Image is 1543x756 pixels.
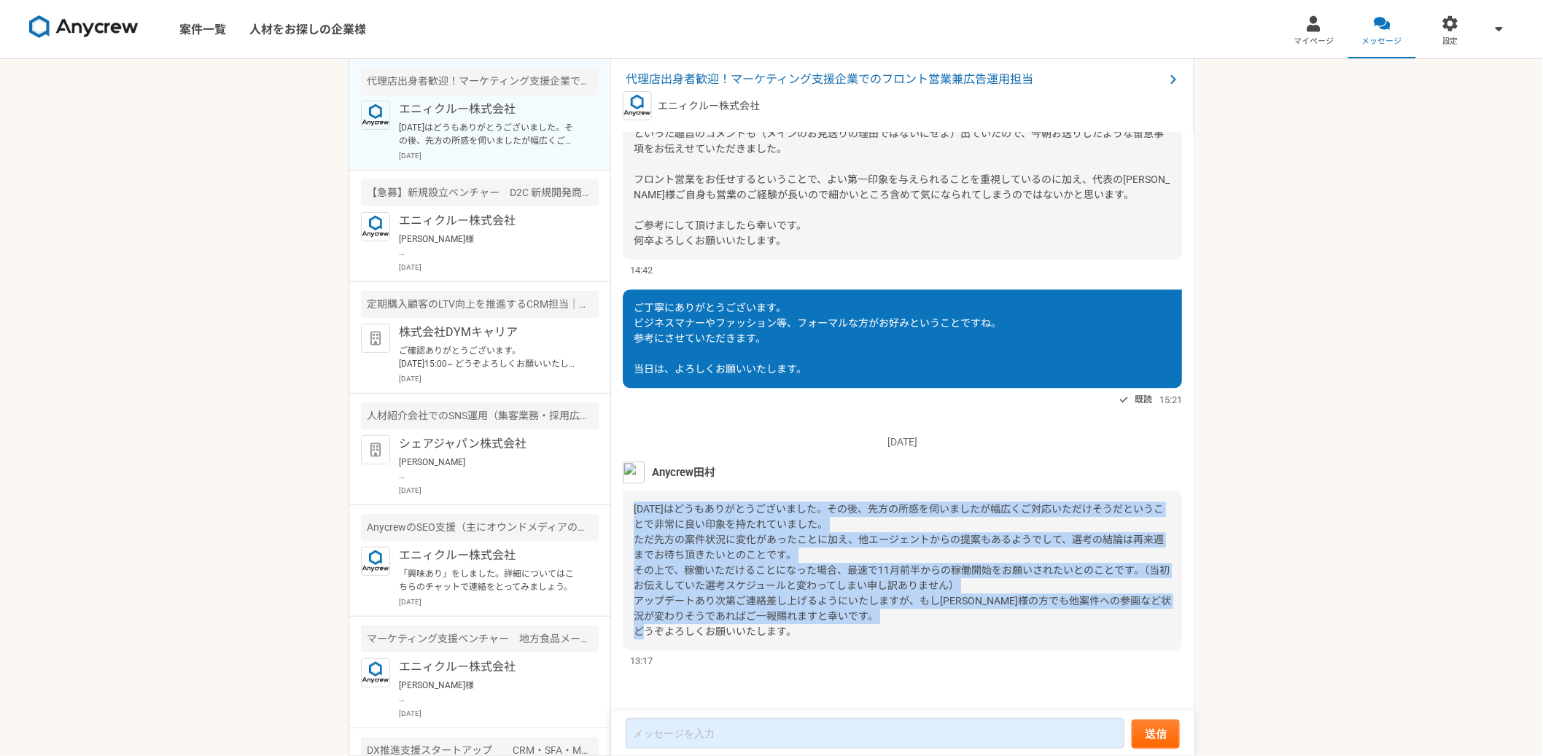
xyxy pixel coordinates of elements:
p: [PERSON_NAME]様 お世話になっております。 会社運営者NGとのこと承知いたしました。 別件の相談がございましたら、またご連絡いただけますと幸いです。 今後ともどうぞよろしくお願いいた... [399,679,579,705]
span: 設定 [1442,36,1458,47]
p: 株式会社DYMキャリア [399,324,579,341]
p: [PERSON_NAME]様 ご対応ありがとうございます。 理想は96h（週3）稼働ですが、128h（週4）までなら許容です！ [399,233,579,259]
p: [DATE] [399,596,599,607]
span: ご丁寧にありがとうございます。 ビジネスマナーやファッション等、フォーマルな方がお好みということですね。 参考にさせていただきます。 当日は、よろしくお願いいたします。 [634,302,1001,375]
img: logo_text_blue_01.png [361,101,390,130]
p: [DATE] [399,373,599,384]
img: logo_text_blue_01.png [361,547,390,576]
img: 8DqYSo04kwAAAAASUVORK5CYII= [29,15,139,39]
p: エニィクルー株式会社 [399,212,579,230]
p: [DATE] [623,434,1182,450]
img: logo_text_blue_01.png [623,91,652,120]
span: [DATE]はどうもありがとうございました。その後、先方の所感を伺いましたが幅広くご対応いただけそうだということで非常に良い印象を持たれていました。 ただ先方の案件状況に変化があったことに加え、... [634,503,1171,637]
span: どうもありがとうございます。 別の候補者様のお見送り理由としましては、営業経験不足がメインの理由でしたが、加えて ・髪型など風貌がビジネス的でない ・（スライドを使って自己紹介をした方がおり）資... [634,51,1170,246]
p: [DATE] [399,262,599,273]
span: 既読 [1135,391,1152,408]
div: AnycrewのSEO支援（主にオウンドメディアの強化） [361,514,599,541]
img: default_org_logo-42cde973f59100197ec2c8e796e4974ac8490bb5b08a0eb061ff975e4574aa76.png [361,435,390,464]
p: エニィクルー株式会社 [658,98,760,114]
img: logo_text_blue_01.png [361,658,390,687]
div: 定期購入顧客のLTV向上を推進するCRM担当｜週3〜5日稼働 [361,291,599,318]
div: 【急募】新規設立ベンチャー D2C 新規開発商品（美容/健康食品）のマーケター [361,179,599,206]
div: 人材紹介会社でのSNS運用（集客業務・採用広報業務） [361,402,599,429]
span: マイページ [1294,36,1334,47]
p: [DATE] [399,708,599,719]
div: マーケティング支援ベンチャー 地方食品メーカーのEC/SNS支援（マーケター） [361,626,599,652]
p: エニィクルー株式会社 [399,101,579,118]
img: naoya%E3%81%AE%E3%82%B3%E3%83%92%E3%82%9A%E3%83%BC.jpeg [623,461,645,483]
p: [PERSON_NAME] お世話になっております。 職務経歴書のご提出ありがとうございます。 本日はよろしくお願いします。 [399,456,579,482]
span: 15:21 [1159,393,1182,407]
p: シェアジャパン株式会社 [399,435,579,453]
span: Anycrew田村 [652,464,715,480]
img: logo_text_blue_01.png [361,212,390,241]
p: [DATE] [399,150,599,161]
span: メッセージ [1362,36,1402,47]
span: 14:42 [630,263,653,277]
span: 13:17 [630,654,653,668]
p: エニィクルー株式会社 [399,658,579,676]
p: 「興味あり」をしました。詳細についてはこちらのチャットで連絡をとってみましょう。 [399,567,579,593]
p: [DATE]はどうもありがとうございました。その後、先方の所感を伺いましたが幅広くご対応いただけそうだということで非常に良い印象を持たれていました。 ただ先方の案件状況に変化があったことに加え、... [399,121,579,147]
img: default_org_logo-42cde973f59100197ec2c8e796e4974ac8490bb5b08a0eb061ff975e4574aa76.png [361,324,390,353]
p: [DATE] [399,485,599,496]
p: ご確認ありがとうございます。 [DATE]15:00~ どうぞよろしくお願いいたします。 [PERSON_NAME] [399,344,579,370]
span: 代理店出身者歓迎！マーケティング支援企業でのフロント営業兼広告運用担当 [626,71,1165,88]
p: エニィクルー株式会社 [399,547,579,564]
button: 送信 [1132,720,1180,749]
div: 代理店出身者歓迎！マーケティング支援企業でのフロント営業兼広告運用担当 [361,68,599,95]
